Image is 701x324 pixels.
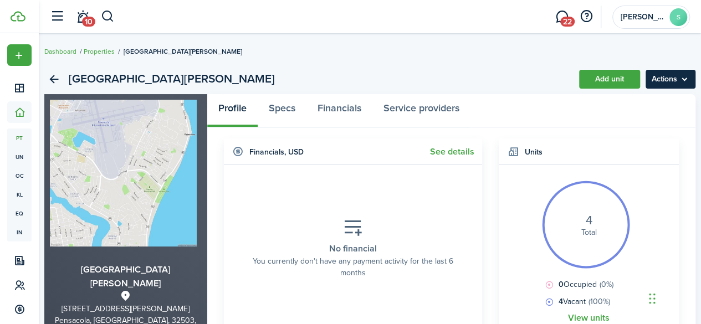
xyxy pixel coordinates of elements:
[50,100,197,246] img: Property avatar
[50,263,202,290] h3: [GEOGRAPHIC_DATA][PERSON_NAME]
[556,296,610,307] span: Vacant
[551,3,572,31] a: Messaging
[82,17,95,27] span: 10
[646,271,701,324] iframe: Chat Widget
[649,282,656,315] div: Drag
[44,47,76,56] a: Dashboard
[579,70,640,89] a: Add unit
[372,94,470,127] a: Service providers
[329,242,377,255] placeholder-title: No financial
[621,13,665,21] span: Sophia
[11,11,25,22] img: TenantCloud
[72,3,93,31] a: Notifications
[47,6,68,27] button: Open sidebar
[101,7,115,26] button: Search
[249,255,458,279] placeholder-description: You currently don't have any payment activity for the last 6 months
[581,227,597,238] span: Total
[50,303,202,315] div: [STREET_ADDRESS][PERSON_NAME]
[559,279,564,290] b: 0
[559,296,563,307] b: 4
[7,166,32,185] a: oc
[556,279,613,290] span: Occupied
[568,313,610,323] a: View units
[577,7,596,26] button: Open resource center
[586,214,592,227] i: 4
[7,147,32,166] a: un
[646,70,695,89] menu-btn: Actions
[124,47,242,56] span: [GEOGRAPHIC_DATA][PERSON_NAME]
[84,47,115,56] a: Properties
[7,128,32,147] a: pt
[524,146,542,158] h4: Units
[7,204,32,223] a: eq
[429,147,474,157] a: See details
[249,146,304,158] h4: Financials , USD
[44,70,63,89] a: Back
[258,94,306,127] a: Specs
[589,296,610,307] span: (100%)
[669,8,687,26] avatar-text: S
[646,70,695,89] button: Open menu
[69,70,275,89] h2: [GEOGRAPHIC_DATA][PERSON_NAME]
[7,223,32,241] a: in
[306,94,372,127] a: Financials
[560,17,575,27] span: 22
[600,279,613,290] span: (0%)
[7,185,32,204] a: kl
[7,44,32,66] button: Open menu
